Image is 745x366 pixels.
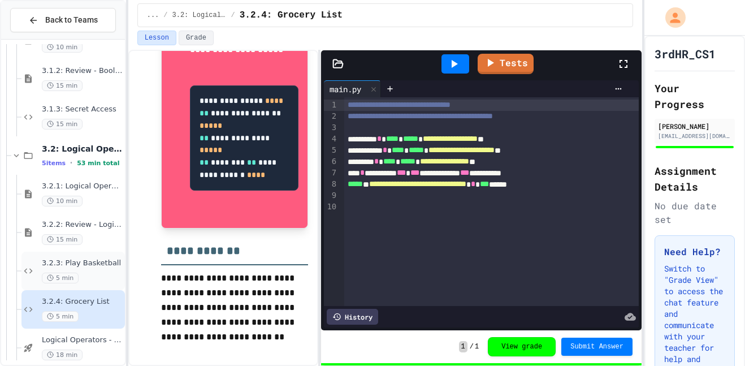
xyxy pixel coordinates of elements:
h3: Need Help? [664,245,725,259]
div: [PERSON_NAME] [658,121,731,131]
span: 3.2: Logical Operators [172,11,227,20]
div: main.py [324,83,367,95]
div: 5 [324,145,338,156]
span: 1 [459,341,467,352]
span: 53 min total [77,160,119,167]
button: Submit Answer [561,338,633,356]
div: 8 [324,179,338,190]
div: 3 [324,122,338,134]
span: ... [147,11,159,20]
span: 15 min [42,234,83,245]
span: 5 min [42,311,79,322]
div: 4 [324,134,338,145]
span: 5 items [42,160,66,167]
span: 15 min [42,80,83,91]
a: Tests [478,54,534,74]
div: 2 [324,111,338,122]
div: 6 [324,156,338,167]
span: 3.2.4: Grocery List [240,8,343,22]
div: My Account [653,5,688,31]
div: 7 [324,167,338,179]
span: 3.1.3: Secret Access [42,105,123,114]
button: View grade [488,337,556,356]
span: 10 min [42,42,83,53]
span: 10 min [42,196,83,206]
span: Back to Teams [45,14,98,26]
div: History [327,309,378,325]
div: No due date set [655,199,735,226]
span: 3.2: Logical Operators [42,144,123,154]
div: [EMAIL_ADDRESS][DOMAIN_NAME] [658,132,731,140]
button: Grade [179,31,214,45]
div: 9 [324,190,338,201]
span: • [70,158,72,167]
span: 18 min [42,350,83,360]
span: 3.1.2: Review - Booleans [42,66,123,76]
span: 15 min [42,119,83,130]
span: 3.2.4: Grocery List [42,297,123,307]
button: Lesson [137,31,176,45]
span: 1 [475,342,479,351]
h2: Your Progress [655,80,735,112]
span: 3.2.2: Review - Logical Operators [42,220,123,230]
div: main.py [324,80,381,97]
span: 3.2.3: Play Basketball [42,259,123,268]
h2: Assignment Details [655,163,735,195]
span: / [231,11,235,20]
span: Submit Answer [570,342,623,351]
h1: 3rdHR_CS1 [655,46,716,62]
span: / [163,11,167,20]
span: 5 min [42,273,79,283]
span: / [470,342,474,351]
div: 1 [324,100,338,111]
button: Back to Teams [10,8,116,32]
span: 3.2.1: Logical Operators [42,182,123,191]
span: Logical Operators - Quiz [42,335,123,345]
div: 10 [324,201,338,213]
